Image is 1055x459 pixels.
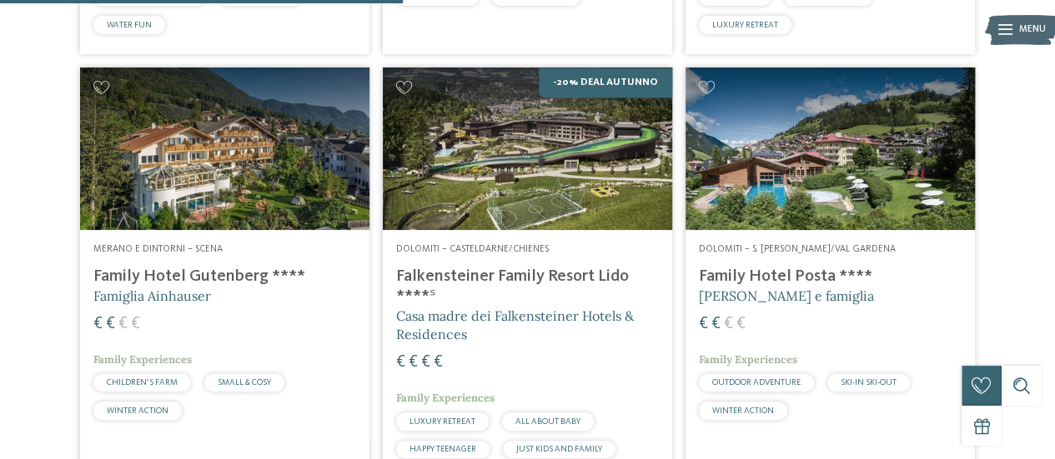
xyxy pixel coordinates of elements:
span: € [93,316,103,332]
h4: Family Hotel Gutenberg **** [93,267,356,287]
span: € [711,316,721,332]
span: Casa madre dei Falkensteiner Hotels & Residences [396,307,634,342]
span: Dolomiti – Casteldarne/Chienes [396,244,549,254]
span: Famiglia Ainhauser [93,287,211,304]
img: Family Hotel Gutenberg **** [80,67,369,230]
span: Family Experiences [93,352,192,367]
span: Family Experiences [396,391,495,405]
span: OUTDOOR ADVENTURE [712,378,801,387]
span: € [724,316,733,332]
span: Merano e dintorni – Scena [93,244,223,254]
span: € [421,354,430,371]
span: HAPPY TEENAGER [409,445,476,453]
span: ALL ABOUT BABY [515,417,580,426]
img: Cercate un hotel per famiglie? Qui troverete solo i migliori! [686,67,975,230]
span: € [699,316,708,332]
span: WINTER ACTION [712,407,774,415]
span: Family Experiences [699,352,797,367]
span: LUXURY RETREAT [409,417,475,426]
span: [PERSON_NAME] e famiglia [699,287,874,304]
span: € [396,354,405,371]
span: SMALL & COSY [218,378,271,387]
span: € [736,316,746,332]
span: CHILDREN’S FARM [107,378,178,387]
span: SKI-IN SKI-OUT [841,378,897,387]
span: Dolomiti – S. [PERSON_NAME]/Val Gardena [699,244,896,254]
span: WINTER ACTION [107,407,168,415]
h4: Family Hotel Posta **** [699,267,962,287]
span: JUST KIDS AND FAMILY [516,445,602,453]
span: WATER FUN [107,21,152,29]
span: € [106,316,115,332]
img: Cercate un hotel per famiglie? Qui troverete solo i migliori! [383,67,672,230]
h4: Falkensteiner Family Resort Lido ****ˢ [396,267,659,307]
span: LUXURY RETREAT [712,21,778,29]
span: € [118,316,128,332]
span: € [131,316,140,332]
span: € [434,354,443,371]
span: € [409,354,418,371]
